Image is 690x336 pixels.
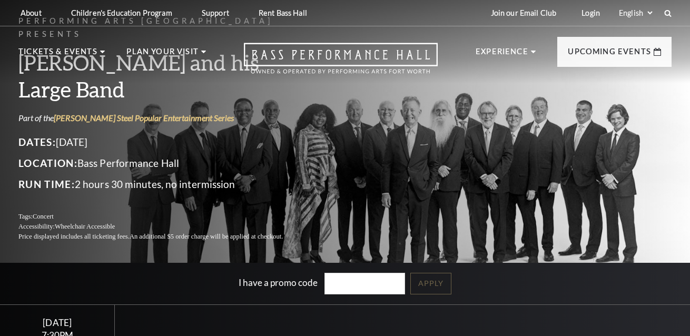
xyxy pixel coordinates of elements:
[126,45,199,64] p: Plan Your Visit
[18,112,308,124] p: Part of the
[13,317,102,328] div: [DATE]
[18,134,308,151] p: [DATE]
[21,8,42,17] p: About
[617,8,654,18] select: Select:
[202,8,229,17] p: Support
[18,157,77,169] span: Location:
[239,276,318,288] label: I have a promo code
[130,233,283,240] span: An additional $5 order charge will be applied at checkout.
[18,232,308,242] p: Price displayed includes all ticketing fees.
[33,213,54,220] span: Concert
[55,223,115,230] span: Wheelchair Accessible
[54,113,234,123] a: [PERSON_NAME] Steel Popular Entertainment Series
[18,136,56,148] span: Dates:
[18,45,97,64] p: Tickets & Events
[568,45,651,64] p: Upcoming Events
[259,8,307,17] p: Rent Bass Hall
[476,45,528,64] p: Experience
[18,176,308,193] p: 2 hours 30 minutes, no intermission
[18,178,75,190] span: Run Time:
[18,222,308,232] p: Accessibility:
[18,212,308,222] p: Tags:
[71,8,172,17] p: Children's Education Program
[18,155,308,172] p: Bass Performance Hall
